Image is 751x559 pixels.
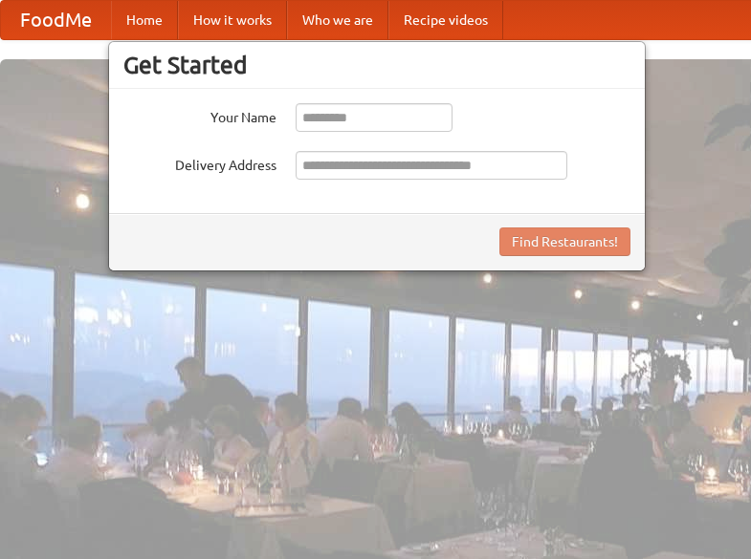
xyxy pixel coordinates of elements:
[123,51,630,79] h3: Get Started
[123,103,276,127] label: Your Name
[178,1,287,39] a: How it works
[111,1,178,39] a: Home
[388,1,503,39] a: Recipe videos
[123,151,276,175] label: Delivery Address
[499,227,630,256] button: Find Restaurants!
[1,1,111,39] a: FoodMe
[287,1,388,39] a: Who we are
